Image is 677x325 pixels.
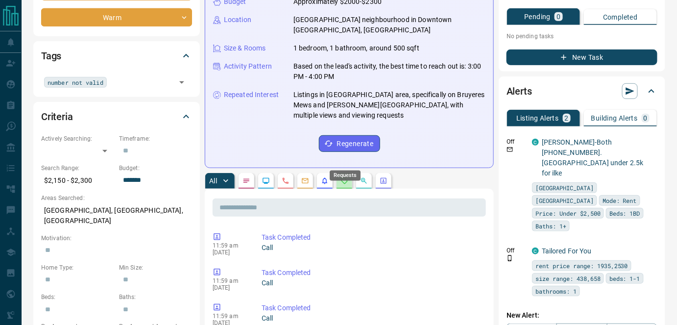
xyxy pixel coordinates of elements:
[516,115,559,122] p: Listing Alerts
[209,177,217,184] p: All
[119,164,192,173] p: Budget:
[41,293,114,301] p: Beds:
[41,105,192,128] div: Criteria
[224,61,272,72] p: Activity Pattern
[262,268,482,278] p: Task Completed
[535,183,594,193] span: [GEOGRAPHIC_DATA]
[507,50,657,65] button: New Task
[175,75,189,89] button: Open
[507,310,657,321] p: New Alert:
[609,274,640,283] span: beds: 1-1
[535,208,601,218] span: Price: Under $2,500
[213,249,247,256] p: [DATE]
[507,146,513,153] svg: Email
[224,15,251,25] p: Location
[48,77,103,87] span: number not valid
[119,134,192,143] p: Timeframe:
[321,177,329,185] svg: Listing Alerts
[41,263,114,272] p: Home Type:
[262,313,482,324] p: Call
[535,221,566,231] span: Baths: 1+
[380,177,387,185] svg: Agent Actions
[507,29,657,44] p: No pending tasks
[532,139,539,146] div: condos.ca
[262,243,482,253] p: Call
[535,196,594,205] span: [GEOGRAPHIC_DATA]
[644,115,648,122] p: 0
[542,138,644,177] a: [PERSON_NAME]-Both [PHONE_NUMBER]. [GEOGRAPHIC_DATA] under 2.5k for ilke
[535,286,577,296] span: bathrooms: 1
[524,13,551,20] p: Pending
[293,61,485,82] p: Based on the lead's activity, the best time to reach out is: 3:00 PM - 4:00 PM
[41,194,192,202] p: Areas Searched:
[609,208,640,218] span: Beds: 1BD
[532,248,539,254] div: condos.ca
[119,263,192,272] p: Min Size:
[41,8,192,26] div: Warm
[262,278,482,288] p: Call
[242,177,250,185] svg: Notes
[41,109,73,125] h2: Criteria
[507,137,526,146] p: Off
[360,177,368,185] svg: Opportunities
[213,284,247,291] p: [DATE]
[213,242,247,249] p: 11:59 am
[224,90,279,100] p: Repeated Interest
[507,83,532,99] h2: Alerts
[41,202,192,229] p: [GEOGRAPHIC_DATA], [GEOGRAPHIC_DATA], [GEOGRAPHIC_DATA]
[556,13,560,20] p: 0
[542,247,592,255] a: Tailored For You
[41,234,192,243] p: Motivation:
[603,196,637,205] span: Mode: Rent
[41,173,114,189] p: $2,150 - $2,300
[507,255,513,262] svg: Push Notification Only
[293,90,485,121] p: Listings in [GEOGRAPHIC_DATA] area, specifically on Bruyeres Mews and [PERSON_NAME][GEOGRAPHIC_DA...
[224,43,266,53] p: Size & Rooms
[507,246,526,255] p: Off
[282,177,290,185] svg: Calls
[119,293,192,301] p: Baths:
[41,44,192,68] div: Tags
[507,79,657,103] div: Alerts
[293,15,485,35] p: [GEOGRAPHIC_DATA] neighbourhood in Downtown [GEOGRAPHIC_DATA], [GEOGRAPHIC_DATA]
[41,48,61,64] h2: Tags
[262,232,482,243] p: Task Completed
[293,43,419,53] p: 1 bedroom, 1 bathroom, around 500 sqft
[262,303,482,313] p: Task Completed
[41,164,114,173] p: Search Range:
[41,134,114,143] p: Actively Searching:
[213,277,247,284] p: 11:59 am
[535,274,601,283] span: size range: 438,658
[319,135,380,152] button: Regenerate
[213,313,247,320] p: 11:59 am
[535,261,628,271] span: rent price range: 1935,2530
[330,171,361,181] div: Requests
[301,177,309,185] svg: Emails
[591,115,638,122] p: Building Alerts
[565,115,569,122] p: 2
[603,14,638,21] p: Completed
[262,177,270,185] svg: Lead Browsing Activity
